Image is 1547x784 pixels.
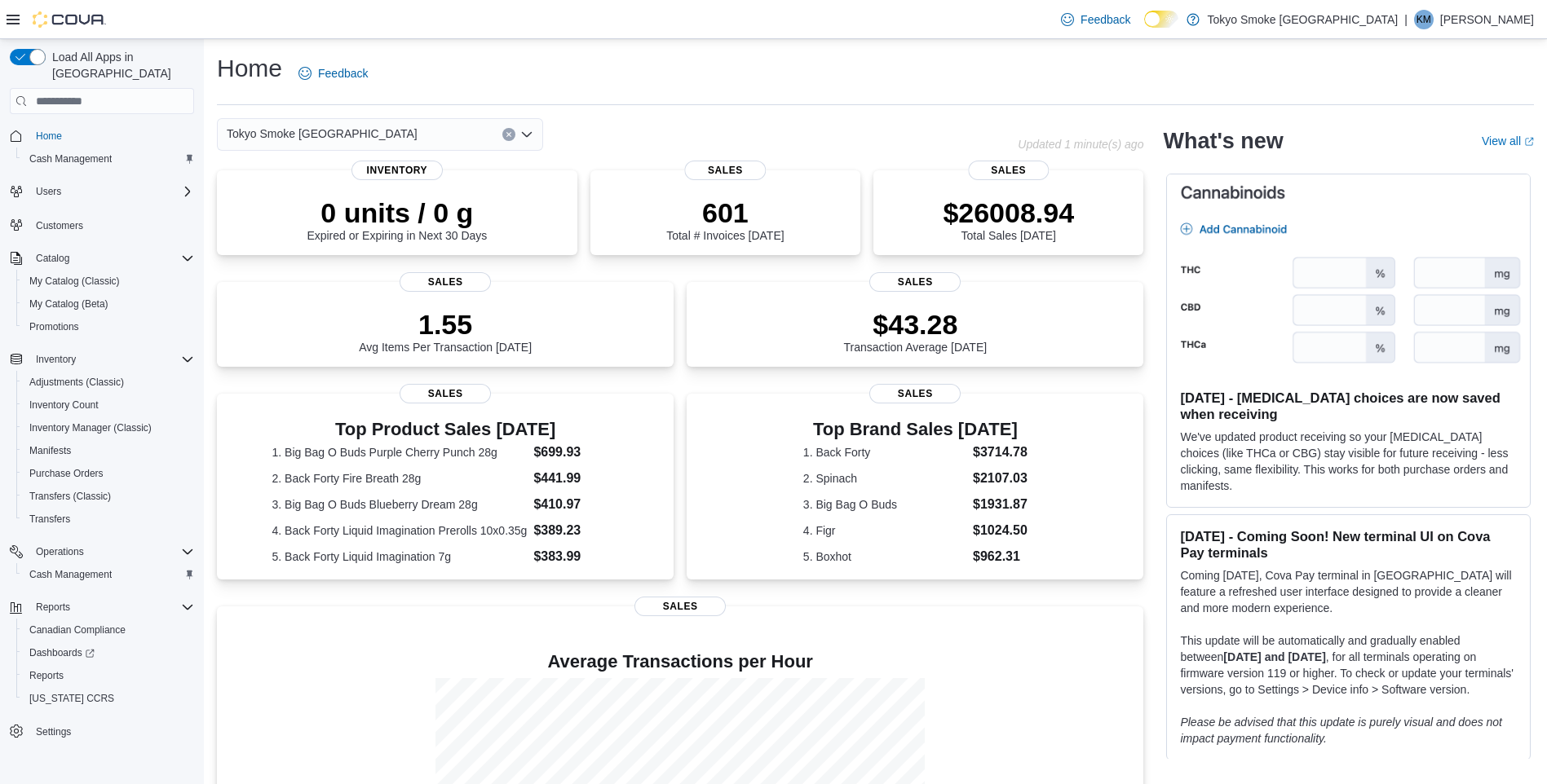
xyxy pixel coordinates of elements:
a: Canadian Compliance [23,620,132,640]
span: Canadian Compliance [29,623,126,636]
a: Inventory Manager (Classic) [23,418,158,438]
dd: $410.97 [533,495,618,514]
a: My Catalog (Classic) [23,271,126,291]
span: Cash Management [29,568,112,581]
p: 0 units / 0 g [307,196,487,229]
span: Cash Management [29,152,112,165]
p: Tokyo Smoke [GEOGRAPHIC_DATA] [1208,10,1399,29]
button: Cash Management [16,148,201,170]
a: Adjustments (Classic) [23,372,130,392]
p: Updated 1 minute(s) ago [1018,138,1143,151]
span: Feedback [1081,11,1130,28]
h3: [DATE] - Coming Soon! New terminal UI on Cova Pay terminals [1180,528,1517,561]
span: Load All Apps in [GEOGRAPHIC_DATA] [46,49,194,81]
button: [US_STATE] CCRS [16,687,201,710]
span: My Catalog (Beta) [23,294,194,314]
span: Transfers [29,513,70,526]
button: Catalog [29,249,76,268]
p: $43.28 [844,308,988,341]
dt: 3. Big Bag O Buds [803,496,966,513]
button: Users [29,182,68,201]
a: My Catalog (Beta) [23,294,115,314]
span: Tokyo Smoke [GEOGRAPHIC_DATA] [227,124,418,143]
span: Promotions [23,317,194,337]
a: Dashboards [16,641,201,664]
span: Adjustments (Classic) [29,376,124,389]
button: Transfers (Classic) [16,485,201,508]
dt: 3. Big Bag O Buds Blueberry Dream 28g [272,496,528,513]
span: Purchase Orders [23,464,194,483]
button: Promotions [16,315,201,338]
dt: 4. Figr [803,522,966,539]
span: Cash Management [23,149,194,169]
dd: $962.31 [973,547,1028,566]
button: Cash Management [16,563,201,586]
button: Reports [29,597,77,617]
dt: 2. Spinach [803,470,966,487]
span: Canadian Compliance [23,620,194,640]
strong: [DATE] and [DATE] [1223,650,1325,663]
a: Dashboards [23,643,101,663]
h2: What's new [1163,128,1283,154]
button: Home [3,124,201,148]
dd: $389.23 [533,521,618,540]
a: Transfers [23,509,77,529]
button: Transfers [16,508,201,531]
h3: Top Brand Sales [DATE] [803,420,1028,439]
p: 601 [666,196,784,229]
span: Dashboards [29,646,95,659]
h1: Home [217,52,282,85]
span: Sales [400,384,491,403]
a: Customers [29,216,90,236]
a: Feedback [1054,3,1137,36]
a: Cash Management [23,149,118,169]
dt: 2. Back Forty Fire Breath 28g [272,470,528,487]
div: Transaction Average [DATE] [844,308,988,354]
span: My Catalog (Classic) [29,275,120,288]
span: Cash Management [23,565,194,584]
span: Operations [29,542,194,562]
span: Catalog [29,249,194,268]
span: Transfers [23,509,194,529]
button: Open list of options [520,128,533,141]
dd: $441.99 [533,469,618,488]
span: My Catalog (Beta) [29,297,108,311]
span: Inventory Manager (Classic) [29,421,152,434]
a: Cash Management [23,565,118,584]
a: Promotions [23,317,86,337]
button: Clear input [502,128,515,141]
div: Avg Items Per Transaction [DATE] [359,308,532,354]
button: Catalog [3,247,201,270]
span: Inventory Manager (Classic) [23,418,194,438]
span: Reports [23,666,194,685]
span: Home [29,126,194,146]
a: Purchase Orders [23,464,110,483]
span: Inventory [29,350,194,369]
a: Inventory Count [23,395,105,415]
span: Operations [36,545,84,558]
dd: $699.93 [533,443,618,462]
a: Feedback [292,57,374,90]
button: Inventory Manager (Classic) [16,416,201,439]
span: Transfers (Classic) [29,490,111,503]
span: Manifests [23,441,194,460]
span: Settings [36,725,71,738]
span: Inventory [351,161,443,180]
p: $26008.94 [943,196,1074,229]
span: Washington CCRS [23,689,194,708]
span: Purchase Orders [29,467,104,480]
button: Users [3,180,201,203]
dt: 5. Back Forty Liquid Imagination 7g [272,548,528,565]
p: [PERSON_NAME] [1440,10,1534,29]
span: Reports [29,669,64,682]
a: Reports [23,666,70,685]
h3: [DATE] - [MEDICAL_DATA] choices are now saved when receiving [1180,390,1517,422]
button: Operations [3,540,201,563]
span: Reports [36,601,70,614]
dt: 1. Back Forty [803,444,966,460]
a: Transfers (Classic) [23,487,117,506]
button: Customers [3,213,201,236]
h3: Top Product Sales [DATE] [272,420,619,439]
dt: 1. Big Bag O Buds Purple Cherry Punch 28g [272,444,528,460]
